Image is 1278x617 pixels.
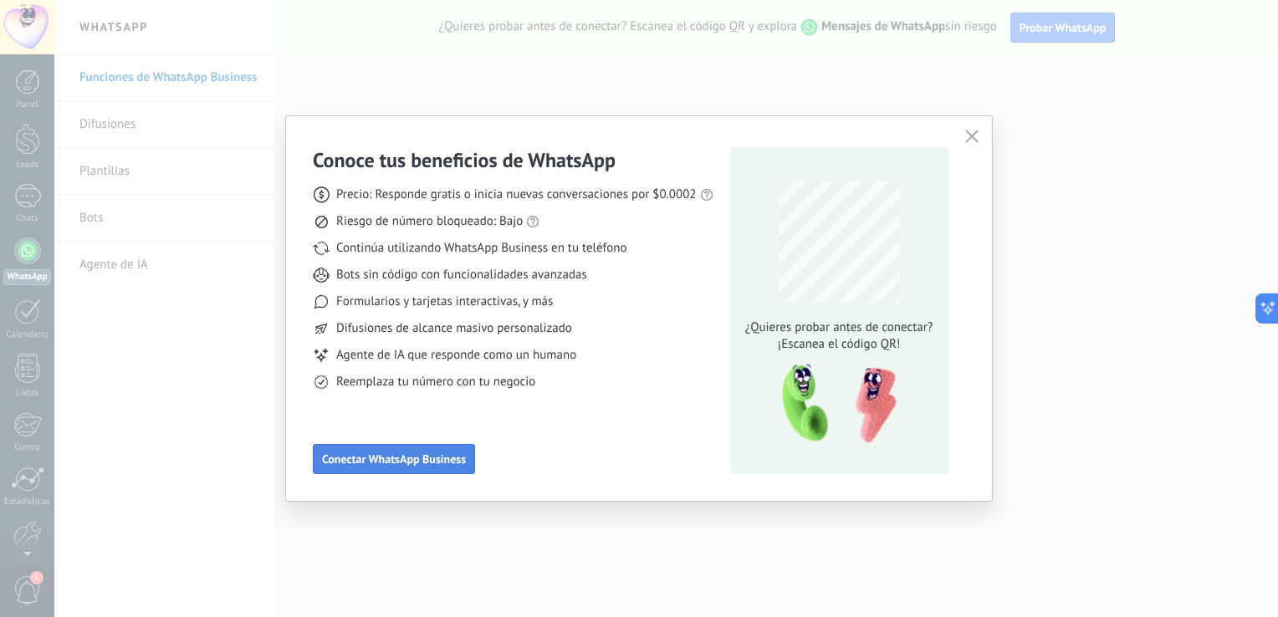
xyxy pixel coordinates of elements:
[336,374,535,390] span: Reemplaza tu número con tu negocio
[313,147,616,173] h3: Conoce tus beneficios de WhatsApp
[336,347,576,364] span: Agente de IA que responde como un humano
[336,240,626,257] span: Continúa utilizando WhatsApp Business en tu teléfono
[740,336,938,353] span: ¡Escanea el código QR!
[322,453,466,465] span: Conectar WhatsApp Business
[740,319,938,336] span: ¿Quieres probar antes de conectar?
[313,444,475,474] button: Conectar WhatsApp Business
[336,186,697,203] span: Precio: Responde gratis o inicia nuevas conversaciones por $0.0002
[336,320,572,337] span: Difusiones de alcance masivo personalizado
[336,267,587,283] span: Bots sin código con funcionalidades avanzadas
[768,359,900,449] img: qr-pic-1x.png
[336,213,523,230] span: Riesgo de número bloqueado: Bajo
[336,293,553,310] span: Formularios y tarjetas interactivas, y más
